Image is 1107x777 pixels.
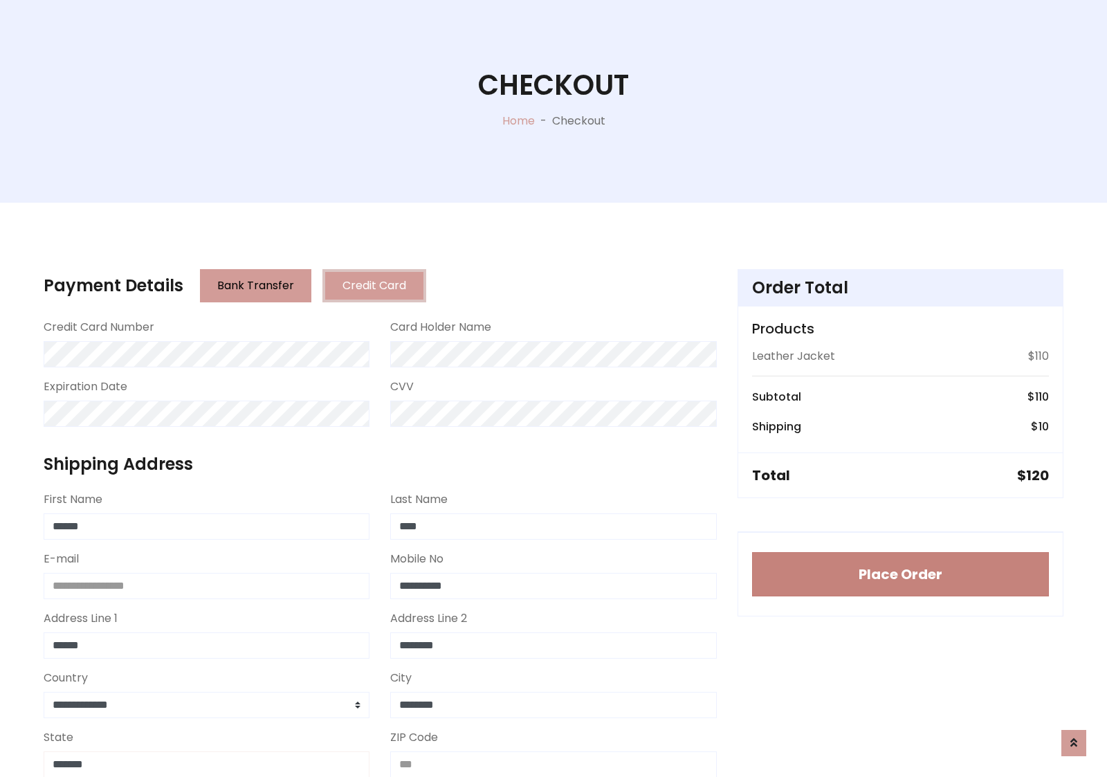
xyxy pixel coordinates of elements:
[1017,467,1049,484] h5: $
[390,378,414,395] label: CVV
[44,378,127,395] label: Expiration Date
[390,610,467,627] label: Address Line 2
[1039,419,1049,435] span: 10
[390,670,412,686] label: City
[44,276,183,296] h4: Payment Details
[478,68,629,102] h1: Checkout
[200,269,311,302] button: Bank Transfer
[752,348,835,365] p: Leather Jacket
[44,610,118,627] label: Address Line 1
[44,551,79,567] label: E-mail
[752,420,801,433] h6: Shipping
[1027,390,1049,403] h6: $
[44,491,102,508] label: First Name
[44,455,717,475] h4: Shipping Address
[752,552,1049,596] button: Place Order
[502,113,535,129] a: Home
[752,278,1049,298] h4: Order Total
[752,320,1049,337] h5: Products
[44,729,73,746] label: State
[44,319,154,336] label: Credit Card Number
[752,390,801,403] h6: Subtotal
[1031,420,1049,433] h6: $
[390,491,448,508] label: Last Name
[1026,466,1049,485] span: 120
[390,319,491,336] label: Card Holder Name
[752,467,790,484] h5: Total
[552,113,605,129] p: Checkout
[44,670,88,686] label: Country
[1035,389,1049,405] span: 110
[390,551,443,567] label: Mobile No
[390,729,438,746] label: ZIP Code
[535,113,552,129] p: -
[1028,348,1049,365] p: $110
[322,269,426,302] button: Credit Card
